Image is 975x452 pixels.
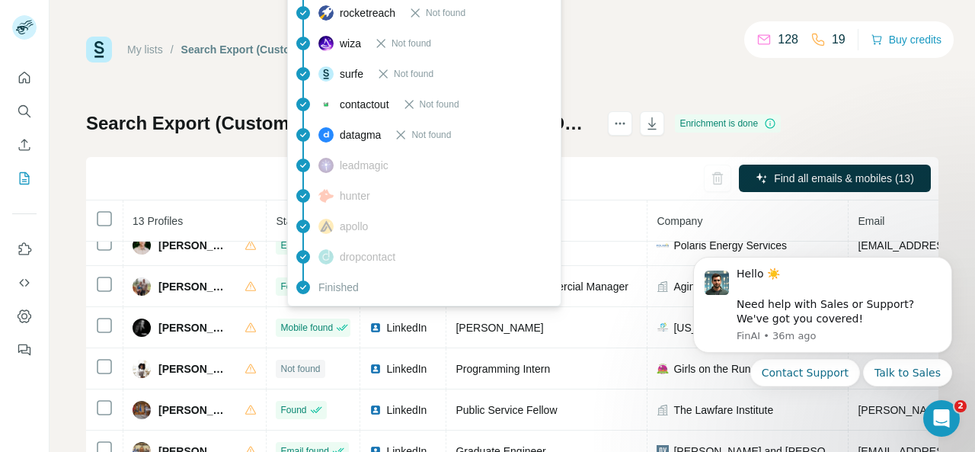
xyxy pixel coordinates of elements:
[171,42,174,57] li: /
[318,219,334,234] img: provider apollo logo
[340,127,381,143] span: datagma
[133,360,151,378] img: Avatar
[318,5,334,21] img: provider rocketreach logo
[12,98,37,125] button: Search
[340,188,370,204] span: hunter
[340,5,395,21] span: rocketreach
[280,362,320,376] span: Not found
[456,363,550,375] span: Programming Intern
[127,43,163,56] a: My lists
[133,277,151,296] img: Avatar
[456,280,628,293] span: North America Commercial Manager
[318,189,334,203] img: provider hunter logo
[411,128,451,142] span: Not found
[778,30,798,49] p: 128
[386,361,427,377] span: LinkedIn
[12,303,37,330] button: Dashboard
[12,336,37,364] button: Feedback
[133,401,151,419] img: Avatar
[158,238,229,253] span: [PERSON_NAME]
[318,127,334,143] img: provider datagma logo
[340,158,388,173] span: leadmagic
[657,322,669,334] img: company-logo
[133,236,151,255] img: Avatar
[133,319,151,337] img: Avatar
[318,158,334,173] img: provider leadmagic logo
[369,404,382,416] img: LinkedIn logo
[340,249,395,264] span: dropcontact
[280,239,328,252] span: Email found
[608,111,632,136] button: actions
[280,403,306,417] span: Found
[657,215,702,227] span: Company
[340,219,368,234] span: apollo
[86,111,594,136] h1: Search Export (Custom): nutritional analysis intern - [DATE] 16:11
[871,29,941,50] button: Buy credits
[774,171,914,186] span: Find all emails & mobiles (13)
[318,101,334,108] img: provider contactout logo
[133,215,183,227] span: 13 Profiles
[318,280,359,295] span: Finished
[675,114,781,133] div: Enrichment is done
[420,98,459,111] span: Not found
[954,400,967,412] span: 2
[657,363,669,375] img: company-logo
[340,36,361,51] span: wiza
[318,66,334,82] img: provider surfe logo
[426,6,465,20] span: Not found
[158,402,229,418] span: [PERSON_NAME]
[832,30,846,49] p: 19
[86,37,112,63] img: Surfe Logo
[340,66,363,82] span: surfe
[386,402,427,418] span: LinkedIn
[392,37,431,50] span: Not found
[318,249,334,264] img: provider dropcontact logo
[12,131,37,159] button: Enrich CSV
[369,322,382,334] img: LinkedIn logo
[158,320,229,335] span: [PERSON_NAME]
[12,269,37,297] button: Use Surfe API
[657,239,669,252] img: company-logo
[394,67,433,81] span: Not found
[280,280,306,293] span: Found
[158,361,229,377] span: [PERSON_NAME]
[318,36,334,51] img: provider wiza logo
[158,279,229,294] span: [PERSON_NAME]
[181,42,484,57] div: Search Export (Custom): nutritional analysis intern - [DATE] 16:11
[12,165,37,192] button: My lists
[739,165,931,192] button: Find all emails & mobiles (13)
[858,215,884,227] span: Email
[456,404,557,416] span: Public Service Fellow
[386,320,427,335] span: LinkedIn
[280,321,333,335] span: Mobile found
[923,400,960,437] iframe: Intercom live chat
[369,363,382,375] img: LinkedIn logo
[12,236,37,263] button: Use Surfe on LinkedIn
[276,215,306,227] span: Status
[12,64,37,91] button: Quick start
[340,97,389,112] span: contactout
[670,239,975,444] iframe: Intercom notifications message
[456,322,543,334] span: [PERSON_NAME]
